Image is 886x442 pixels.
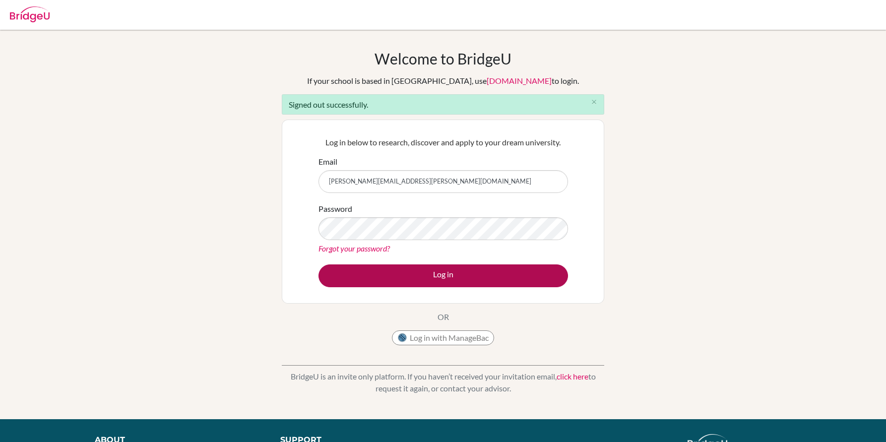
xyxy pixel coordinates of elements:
[282,94,604,115] div: Signed out successfully.
[318,203,352,215] label: Password
[557,372,588,381] a: click here
[487,76,552,85] a: [DOMAIN_NAME]
[318,244,390,253] a: Forgot your password?
[318,136,568,148] p: Log in below to research, discover and apply to your dream university.
[282,371,604,394] p: BridgeU is an invite only platform. If you haven’t received your invitation email, to request it ...
[590,98,598,106] i: close
[318,156,337,168] label: Email
[438,311,449,323] p: OR
[307,75,579,87] div: If your school is based in [GEOGRAPHIC_DATA], use to login.
[392,330,494,345] button: Log in with ManageBac
[318,264,568,287] button: Log in
[10,6,50,22] img: Bridge-U
[375,50,511,67] h1: Welcome to BridgeU
[584,95,604,110] button: Close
